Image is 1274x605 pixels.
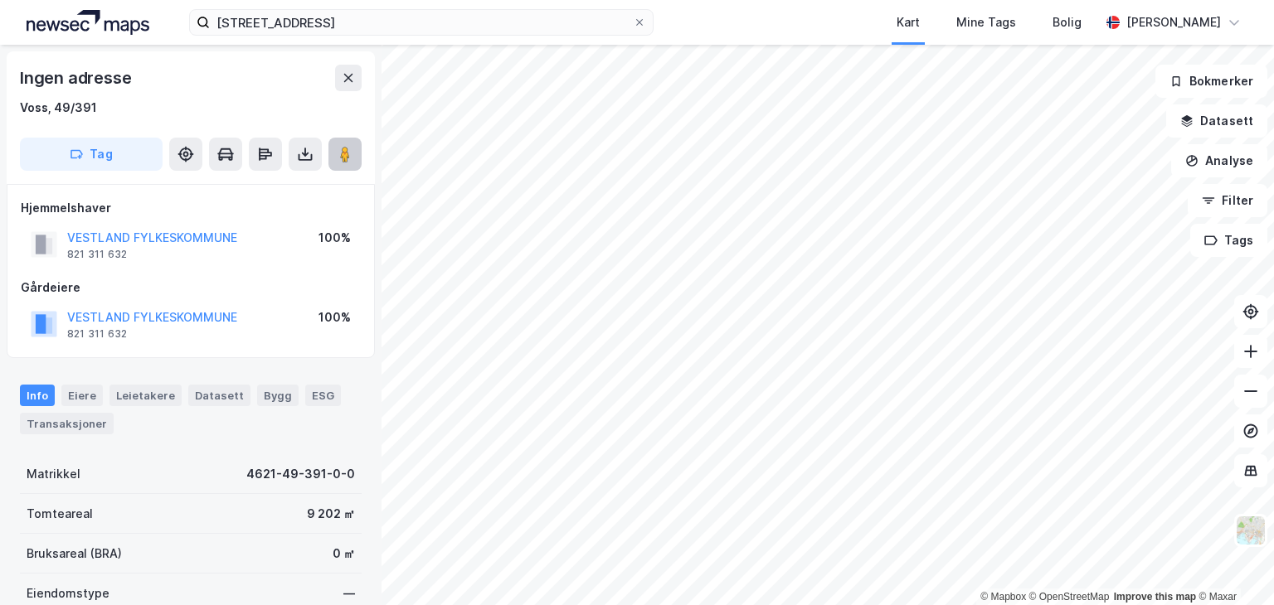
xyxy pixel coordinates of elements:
[61,385,103,406] div: Eiere
[307,504,355,524] div: 9 202 ㎡
[1155,65,1267,98] button: Bokmerker
[27,10,149,35] img: logo.a4113a55bc3d86da70a041830d287a7e.svg
[1188,184,1267,217] button: Filter
[67,327,127,341] div: 821 311 632
[20,413,114,434] div: Transaksjoner
[1191,525,1274,605] iframe: Chat Widget
[1029,591,1110,603] a: OpenStreetMap
[1171,144,1267,177] button: Analyse
[305,385,341,406] div: ESG
[20,138,163,171] button: Tag
[897,12,920,32] div: Kart
[318,307,351,327] div: 100%
[109,385,182,406] div: Leietakere
[1053,12,1082,32] div: Bolig
[980,591,1026,603] a: Mapbox
[27,583,109,603] div: Eiendomstype
[257,385,299,406] div: Bygg
[20,98,97,118] div: Voss, 49/391
[1235,515,1267,546] img: Z
[956,12,1016,32] div: Mine Tags
[27,464,80,484] div: Matrikkel
[1114,591,1196,603] a: Improve this map
[343,583,355,603] div: —
[1166,104,1267,138] button: Datasett
[20,385,55,406] div: Info
[333,544,355,564] div: 0 ㎡
[27,544,122,564] div: Bruksareal (BRA)
[1190,224,1267,257] button: Tags
[188,385,250,406] div: Datasett
[21,278,361,298] div: Gårdeiere
[20,65,134,91] div: Ingen adresse
[27,504,93,524] div: Tomteareal
[210,10,633,35] input: Søk på adresse, matrikkel, gårdeiere, leietakere eller personer
[1126,12,1221,32] div: [PERSON_NAME]
[67,248,127,261] div: 821 311 632
[21,198,361,218] div: Hjemmelshaver
[1191,525,1274,605] div: Kontrollprogram for chat
[318,228,351,248] div: 100%
[246,464,355,484] div: 4621-49-391-0-0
